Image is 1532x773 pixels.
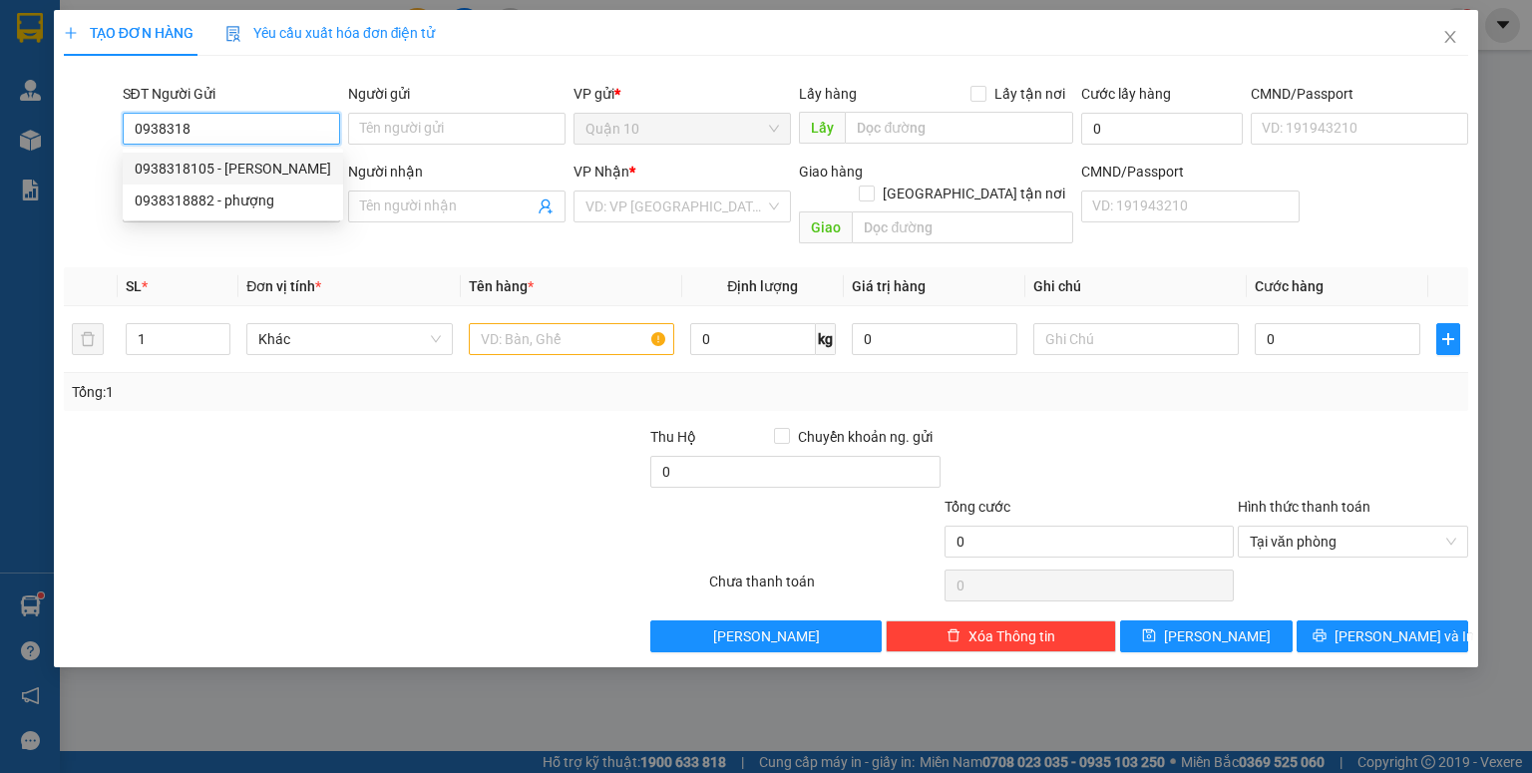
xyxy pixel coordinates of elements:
span: Lấy [799,112,845,144]
span: printer [1313,628,1327,644]
span: Giá trị hàng [852,278,926,294]
span: Tại văn phòng [1250,527,1456,557]
button: [PERSON_NAME] [650,620,881,652]
button: deleteXóa Thông tin [886,620,1116,652]
input: VD: Bàn, Ghế [469,323,674,355]
span: delete [947,628,960,644]
span: Quận 10 [585,114,779,144]
div: CMND/Passport [1081,161,1299,183]
span: [PERSON_NAME] và In [1335,625,1474,647]
button: delete [72,323,104,355]
span: save [1142,628,1156,644]
img: icon [225,26,241,42]
span: plus [1437,331,1459,347]
input: 0 [852,323,1017,355]
div: Người gửi [348,83,566,105]
th: Ghi chú [1025,267,1247,306]
span: Đơn vị tính [246,278,321,294]
span: plus [64,26,78,40]
span: Cước hàng [1255,278,1324,294]
div: 0938318882 - phượng [123,185,343,216]
div: Tổng: 1 [72,381,592,403]
span: Thu Hộ [650,429,696,445]
span: user-add [538,198,554,214]
input: Dọc đường [845,112,1073,144]
span: Chuyển khoản ng. gửi [790,426,941,448]
span: [PERSON_NAME] [1164,625,1271,647]
div: SĐT Người Gửi [123,83,340,105]
div: Chưa thanh toán [707,571,942,605]
span: [PERSON_NAME] [713,625,820,647]
div: 0938318882 - phượng [135,190,331,211]
label: Hình thức thanh toán [1238,499,1370,515]
span: Giao hàng [799,164,863,180]
span: SL [126,278,142,294]
span: Tên hàng [469,278,534,294]
span: Tổng cước [945,499,1010,515]
button: save[PERSON_NAME] [1120,620,1293,652]
span: TẠO ĐƠN HÀNG [64,25,193,41]
button: printer[PERSON_NAME] và In [1297,620,1469,652]
button: plus [1436,323,1460,355]
div: CMND/Passport [1251,83,1468,105]
span: Lấy tận nơi [986,83,1073,105]
div: 0938318105 - [PERSON_NAME] [135,158,331,180]
span: Yêu cầu xuất hóa đơn điện tử [225,25,436,41]
input: Dọc đường [852,211,1073,243]
span: Khác [258,324,440,354]
span: Xóa Thông tin [968,625,1055,647]
div: VP gửi [574,83,791,105]
span: Định lượng [727,278,798,294]
input: Ghi Chú [1033,323,1239,355]
label: Cước lấy hàng [1081,86,1171,102]
button: Close [1422,10,1478,66]
input: Cước lấy hàng [1081,113,1243,145]
div: 0938318105 - LÊ TRẦN THANH HUY [123,153,343,185]
span: close [1442,29,1458,45]
span: kg [816,323,836,355]
div: Người nhận [348,161,566,183]
span: Lấy hàng [799,86,857,102]
span: Giao [799,211,852,243]
span: [GEOGRAPHIC_DATA] tận nơi [875,183,1073,204]
span: VP Nhận [574,164,629,180]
